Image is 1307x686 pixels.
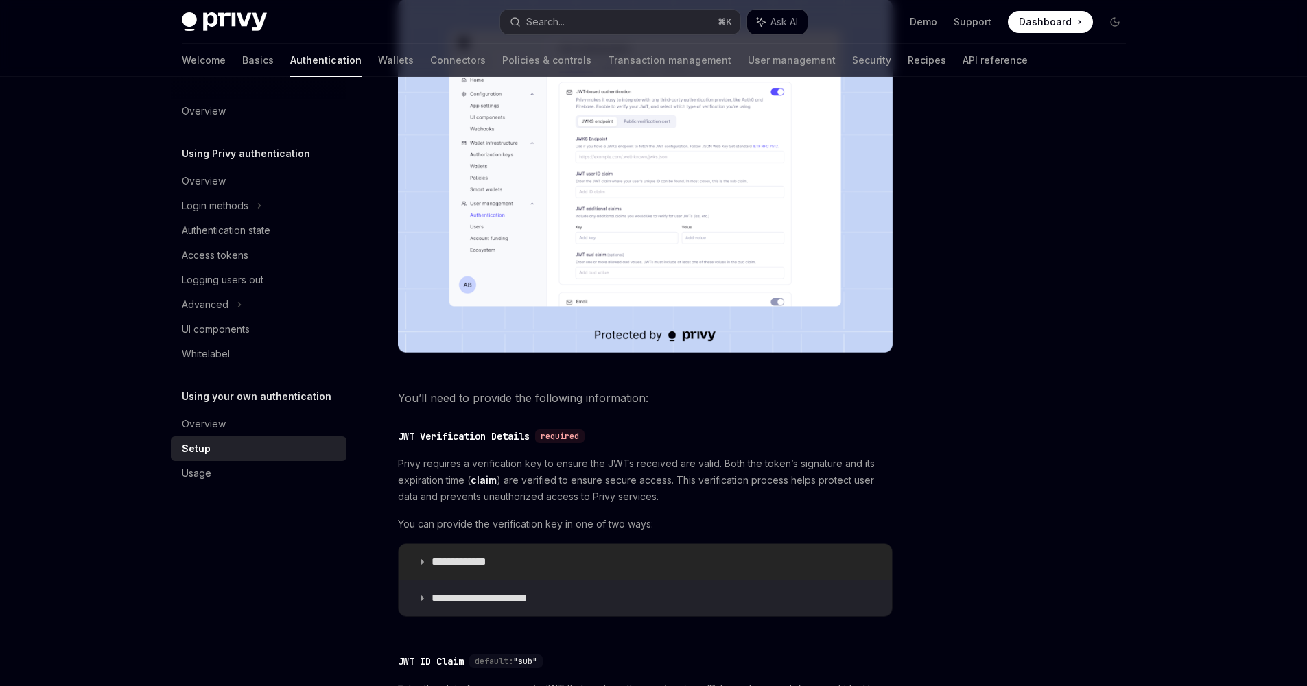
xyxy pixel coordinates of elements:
[182,388,331,405] h5: Using your own authentication
[535,429,585,443] div: required
[378,44,414,77] a: Wallets
[471,474,497,486] a: claim
[852,44,891,77] a: Security
[290,44,362,77] a: Authentication
[908,44,946,77] a: Recipes
[475,656,513,667] span: default:
[747,10,808,34] button: Ask AI
[171,218,346,243] a: Authentication state
[171,99,346,123] a: Overview
[182,198,248,214] div: Login methods
[182,103,226,119] div: Overview
[963,44,1028,77] a: API reference
[398,429,530,443] div: JWT Verification Details
[182,296,228,313] div: Advanced
[171,317,346,342] a: UI components
[398,388,893,407] span: You’ll need to provide the following information:
[398,456,893,505] span: Privy requires a verification key to ensure the JWTs received are valid. Both the token’s signatu...
[171,412,346,436] a: Overview
[1019,15,1072,29] span: Dashboard
[171,342,346,366] a: Whitelabel
[182,247,248,263] div: Access tokens
[182,440,211,457] div: Setup
[182,272,263,288] div: Logging users out
[171,461,346,486] a: Usage
[770,15,798,29] span: Ask AI
[502,44,591,77] a: Policies & controls
[1104,11,1126,33] button: Toggle dark mode
[513,656,537,667] span: "sub"
[182,12,267,32] img: dark logo
[171,436,346,461] a: Setup
[182,346,230,362] div: Whitelabel
[718,16,732,27] span: ⌘ K
[398,654,464,668] div: JWT ID Claim
[171,268,346,292] a: Logging users out
[182,465,211,482] div: Usage
[171,243,346,268] a: Access tokens
[182,222,270,239] div: Authentication state
[910,15,937,29] a: Demo
[526,14,565,30] div: Search...
[182,44,226,77] a: Welcome
[182,173,226,189] div: Overview
[430,44,486,77] a: Connectors
[182,416,226,432] div: Overview
[242,44,274,77] a: Basics
[954,15,991,29] a: Support
[182,145,310,162] h5: Using Privy authentication
[182,321,250,338] div: UI components
[500,10,740,34] button: Search...⌘K
[748,44,836,77] a: User management
[171,169,346,193] a: Overview
[608,44,731,77] a: Transaction management
[1008,11,1093,33] a: Dashboard
[398,516,893,532] span: You can provide the verification key in one of two ways:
